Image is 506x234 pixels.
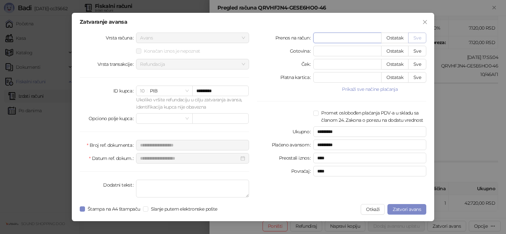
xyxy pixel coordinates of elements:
[136,96,249,111] div: Ukoliko vršite refundaciju u cilju zatvaranja avansa, identifikacija kupca nije obavezna
[381,33,408,43] button: Ostatak
[148,205,220,213] span: Slanje putem elektronske pošte
[422,19,428,25] span: close
[272,140,314,150] label: Plaćeno avansom
[141,47,203,55] span: Konačan iznos je nepoznat
[98,59,136,69] label: Vrsta transakcije
[140,86,188,96] span: PIB
[293,126,314,137] label: Ukupno
[319,109,426,124] span: Promet oslobođen plaćanja PDV-a u skladu sa članom 24. Zakona o porezu na dodatu vrednost
[381,59,408,69] button: Ostatak
[103,180,136,190] label: Dodatni tekst
[408,72,426,83] button: Sve
[381,46,408,56] button: Ostatak
[136,180,249,197] textarea: Dodatni tekst
[381,72,408,83] button: Ostatak
[280,72,313,83] label: Platna kartica
[408,46,426,56] button: Sve
[408,59,426,69] button: Sve
[87,140,136,150] label: Broj ref. dokumenta
[275,33,314,43] label: Prenos na račun
[140,155,239,162] input: Datum ref. dokum.
[420,17,430,27] button: Close
[140,59,245,69] span: Refundacija
[89,113,136,124] label: Opciono polje kupca
[291,166,313,176] label: Povraćaj
[361,204,385,215] button: Otkaži
[387,204,426,215] button: Zatvori avans
[279,153,314,163] label: Preostali iznos
[313,85,426,93] button: Prikaži sve načine plaćanja
[80,19,426,25] div: Zatvaranje avansa
[301,59,313,69] label: Ček
[136,140,249,150] input: Broj ref. dokumenta
[420,19,430,25] span: Zatvori
[113,86,136,96] label: ID kupca
[140,33,245,43] span: Avans
[408,33,426,43] button: Sve
[140,88,144,94] span: 10
[89,153,136,164] label: Datum ref. dokum.
[106,33,136,43] label: Vrsta računa
[393,206,421,212] span: Zatvori avans
[85,205,143,213] span: Štampa na A4 štampaču
[290,46,313,56] label: Gotovina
